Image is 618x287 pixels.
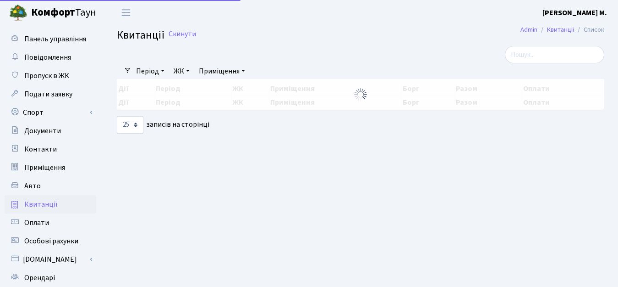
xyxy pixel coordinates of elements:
[5,103,96,122] a: Спорт
[24,89,72,99] span: Подати заявку
[542,8,607,18] b: [PERSON_NAME] М.
[9,4,27,22] img: logo.png
[169,30,196,39] a: Скинути
[24,34,86,44] span: Панель управління
[31,5,75,20] b: Комфорт
[542,7,607,18] a: [PERSON_NAME] М.
[5,122,96,140] a: Документи
[520,25,537,34] a: Admin
[507,20,618,39] nav: breadcrumb
[5,269,96,287] a: Орендарі
[5,48,96,67] a: Повідомлення
[24,126,61,136] span: Документи
[115,5,137,20] button: Переключити навігацію
[5,177,96,195] a: Авто
[5,195,96,214] a: Квитанції
[353,87,368,102] img: Обробка...
[5,232,96,250] a: Особові рахунки
[24,52,71,62] span: Повідомлення
[24,181,41,191] span: Авто
[24,199,58,209] span: Квитанції
[5,140,96,158] a: Контакти
[117,116,209,134] label: записів на сторінці
[5,85,96,103] a: Подати заявку
[547,25,574,34] a: Квитанції
[505,46,604,63] input: Пошук...
[31,5,96,21] span: Таун
[24,71,69,81] span: Пропуск в ЖК
[195,63,249,79] a: Приміщення
[132,63,168,79] a: Період
[24,273,55,283] span: Орендарі
[5,158,96,177] a: Приміщення
[574,25,604,35] li: Список
[5,214,96,232] a: Оплати
[117,116,143,134] select: записів на сторінці
[24,218,49,228] span: Оплати
[24,144,57,154] span: Контакти
[5,30,96,48] a: Панель управління
[117,27,164,43] span: Квитанції
[24,163,65,173] span: Приміщення
[24,236,78,246] span: Особові рахунки
[170,63,193,79] a: ЖК
[5,250,96,269] a: [DOMAIN_NAME]
[5,67,96,85] a: Пропуск в ЖК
